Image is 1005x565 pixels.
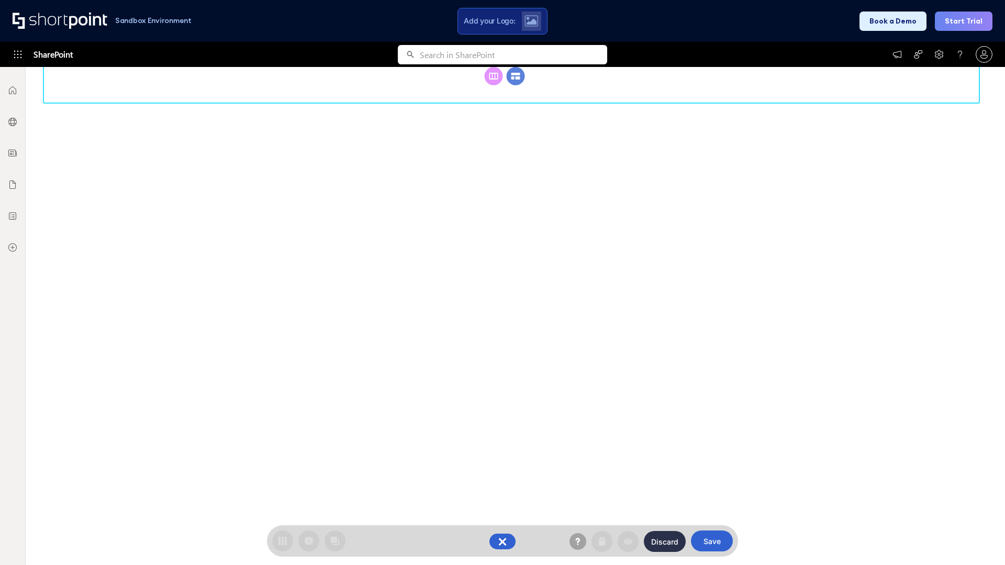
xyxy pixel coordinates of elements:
button: Book a Demo [859,12,926,31]
button: Start Trial [935,12,992,31]
img: Upload logo [524,15,538,27]
span: SharePoint [33,42,73,67]
span: Add your Logo: [464,16,515,26]
iframe: Chat Widget [953,515,1005,565]
h1: Sandbox Environment [115,18,192,24]
button: Save [691,530,733,551]
button: Discard [644,531,686,552]
input: Search in SharePoint [420,45,607,64]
